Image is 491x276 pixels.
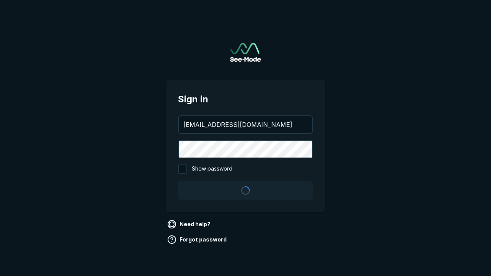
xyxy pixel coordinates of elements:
img: See-Mode Logo [230,43,261,62]
a: Go to sign in [230,43,261,62]
span: Show password [192,164,232,174]
a: Forgot password [166,233,230,246]
span: Sign in [178,92,313,106]
input: your@email.com [179,116,312,133]
a: Need help? [166,218,214,230]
